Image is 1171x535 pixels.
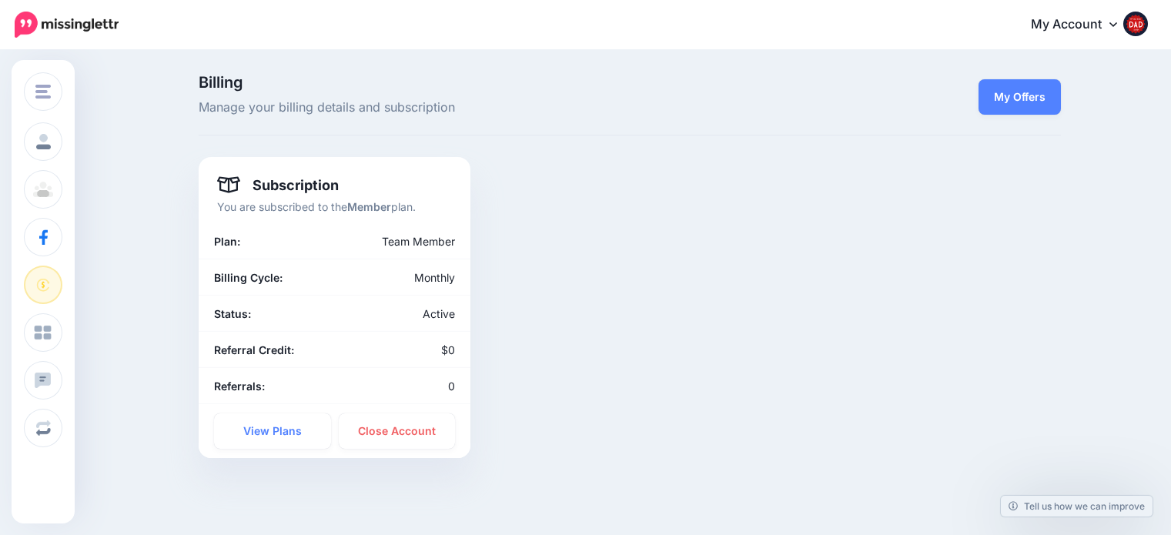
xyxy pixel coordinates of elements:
a: View Plans [214,413,331,449]
span: 0 [448,380,455,393]
img: menu.png [35,85,51,99]
b: Plan: [214,235,240,248]
span: Manage your billing details and subscription [199,98,766,118]
p: You are subscribed to the plan. [217,198,452,216]
b: Billing Cycle: [214,271,283,284]
b: Referrals: [214,380,265,393]
div: Monthly [335,269,467,286]
a: My Offers [979,79,1061,115]
div: Active [335,305,467,323]
a: My Account [1015,6,1148,44]
b: Member [347,200,391,213]
div: $0 [335,341,467,359]
div: Team Member [290,232,467,250]
b: Referral Credit: [214,343,294,356]
a: Tell us how we can improve [1001,496,1153,517]
img: Missinglettr [15,12,119,38]
b: Status: [214,307,251,320]
a: Close Account [339,413,456,449]
span: Billing [199,75,766,90]
h4: Subscription [217,176,339,194]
